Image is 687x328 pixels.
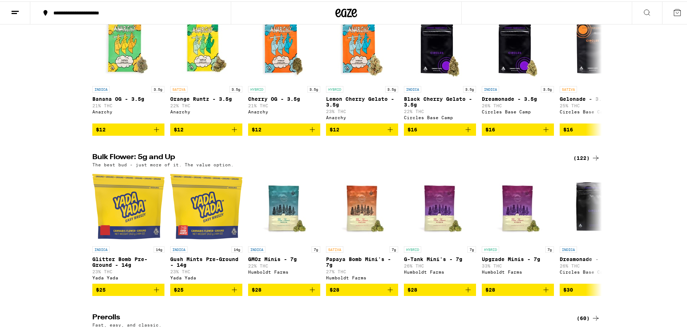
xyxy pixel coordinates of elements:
[154,245,164,251] p: 14g
[482,85,499,91] p: INDICA
[563,125,573,131] span: $16
[170,169,242,282] a: Open page for Gush Mints Pre-Ground - 14g from Yada Yada
[408,125,417,131] span: $16
[404,169,476,282] a: Open page for G-Tank Mini's - 7g from Humboldt Farms
[482,9,554,81] img: Circles Base Camp - Dreamonade - 3.5g
[389,245,398,251] p: 7g
[92,152,565,161] h2: Bulk Flower: 5g and Up
[248,169,320,241] img: Humboldt Farms - GMOz Minis - 7g
[404,9,476,81] img: Circles Base Camp - Black Cherry Gelato - 3.5g
[252,286,261,291] span: $28
[248,9,320,81] img: Anarchy - Cherry OG - 3.5g
[170,274,242,279] div: Yada Yada
[326,245,343,251] p: SATIVA
[404,114,476,118] div: Circles Base Camp
[482,108,554,113] div: Circles Base Camp
[92,245,110,251] p: INDICA
[560,262,632,267] p: 26% THC
[482,245,499,251] p: HYBRID
[248,9,320,122] a: Open page for Cherry OG - 3.5g from Anarchy
[170,9,242,122] a: Open page for Orange Runtz - 3.5g from Anarchy
[326,108,398,112] p: 23% THC
[170,102,242,107] p: 22% THC
[326,85,343,91] p: HYBRID
[232,245,242,251] p: 14g
[404,169,476,241] img: Humboldt Farms - G-Tank Mini's - 7g
[560,95,632,100] p: Gelonade - 3.5g
[96,286,106,291] span: $25
[560,102,632,107] p: 25% THC
[248,108,320,113] div: Anarchy
[326,114,398,118] div: Anarchy
[326,9,398,81] img: Anarchy - Lemon Cherry Gelato - 3.5g
[229,85,242,91] p: 3.5g
[248,102,320,107] p: 21% THC
[482,169,554,282] a: Open page for Upgrade Minis - 7g from Humboldt Farms
[92,9,164,81] img: Anarchy - Banana OG - 3.5g
[326,255,398,266] p: Papaya Bomb Mini's - 7g
[92,321,162,326] p: Fast, easy, and classic.
[92,108,164,113] div: Anarchy
[482,102,554,107] p: 26% THC
[92,102,164,107] p: 21% THC
[404,262,476,267] p: 26% THC
[170,122,242,134] button: Add to bag
[170,282,242,295] button: Add to bag
[248,282,320,295] button: Add to bag
[92,169,164,241] img: Yada Yada - Glitter Bomb Pre-Ground - 14g
[482,95,554,100] p: Dreamonade - 3.5g
[248,245,265,251] p: INDICA
[174,125,184,131] span: $12
[404,282,476,295] button: Add to bag
[463,85,476,91] p: 3.5g
[573,152,600,161] a: (122)
[482,9,554,122] a: Open page for Dreamonade - 3.5g from Circles Base Camp
[92,161,234,166] p: The best bud - just more of it. The value option.
[170,245,188,251] p: INDICA
[560,85,577,91] p: SATIVA
[560,9,632,81] img: Circles Base Camp - Gelonade - 3.5g
[482,122,554,134] button: Add to bag
[170,108,242,113] div: Anarchy
[560,268,632,273] div: Circles Base Camp
[92,85,110,91] p: INDICA
[404,95,476,106] p: Black Cherry Gelato - 3.5g
[151,85,164,91] p: 3.5g
[326,274,398,279] div: Humboldt Farms
[577,313,600,321] a: (60)
[170,9,242,81] img: Anarchy - Orange Runtz - 3.5g
[326,169,398,282] a: Open page for Papaya Bomb Mini's - 7g from Humboldt Farms
[92,95,164,100] p: Banana OG - 3.5g
[170,268,242,273] p: 23% THC
[248,122,320,134] button: Add to bag
[170,85,188,91] p: SATIVA
[92,255,164,266] p: Glitter Bomb Pre-Ground - 14g
[404,85,421,91] p: INDICA
[408,286,417,291] span: $28
[467,245,476,251] p: 7g
[4,5,52,11] span: Hi. Need any help?
[482,282,554,295] button: Add to bag
[92,282,164,295] button: Add to bag
[174,286,184,291] span: $25
[404,268,476,273] div: Humboldt Farms
[92,169,164,282] a: Open page for Glitter Bomb Pre-Ground - 14g from Yada Yada
[248,255,320,261] p: GMOz Minis - 7g
[326,95,398,106] p: Lemon Cherry Gelato - 3.5g
[96,125,106,131] span: $12
[404,108,476,112] p: 22% THC
[404,255,476,261] p: G-Tank Mini's - 7g
[326,122,398,134] button: Add to bag
[248,95,320,100] p: Cherry OG - 3.5g
[482,268,554,273] div: Humboldt Farms
[330,286,339,291] span: $28
[252,125,261,131] span: $12
[560,169,632,241] img: Circles Base Camp - Dreamonade - 7g
[560,169,632,282] a: Open page for Dreamonade - 7g from Circles Base Camp
[248,85,265,91] p: HYBRID
[92,268,164,273] p: 23% THC
[560,108,632,113] div: Circles Base Camp
[326,169,398,241] img: Humboldt Farms - Papaya Bomb Mini's - 7g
